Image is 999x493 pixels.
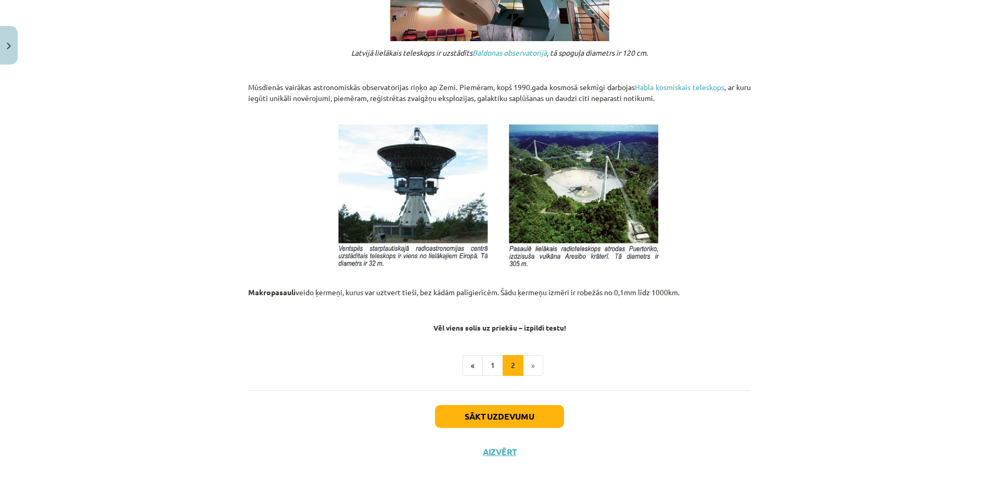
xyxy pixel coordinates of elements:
button: Aizvērt [480,447,519,457]
nav: Page navigation example [248,355,751,376]
p: veido ķermeņi, kurus var uztvert tieši, bez kādām palīgierīcēm. Šādu ķermeņu izmēri ir robežās no... [248,287,751,309]
button: « [463,355,483,376]
button: 1 [482,355,503,376]
a: Baldonas observatorijā [472,48,547,57]
strong: Vēl viens solis uz priekšu – izpildi testu! [433,323,566,332]
strong: Makropasauli [248,287,296,297]
button: 2 [503,355,523,376]
a: Habla kosmiskais teleskops [635,82,724,92]
button: Sākt uzdevumu [435,405,564,428]
p: Mūsdienās vairākas astronomiskās observatorijas riņķo ap Zemi. Piemēram, kopš 1990.gada kosmosā s... [248,82,751,115]
img: icon-close-lesson-0947bae3869378f0d4975bcd49f059093ad1ed9edebbc8119c70593378902aed.svg [7,43,11,49]
em: Latvijā lielākais teleskops ir uzstādīts , tā spoguļa diametrs ir 120 cm. [351,48,648,57]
